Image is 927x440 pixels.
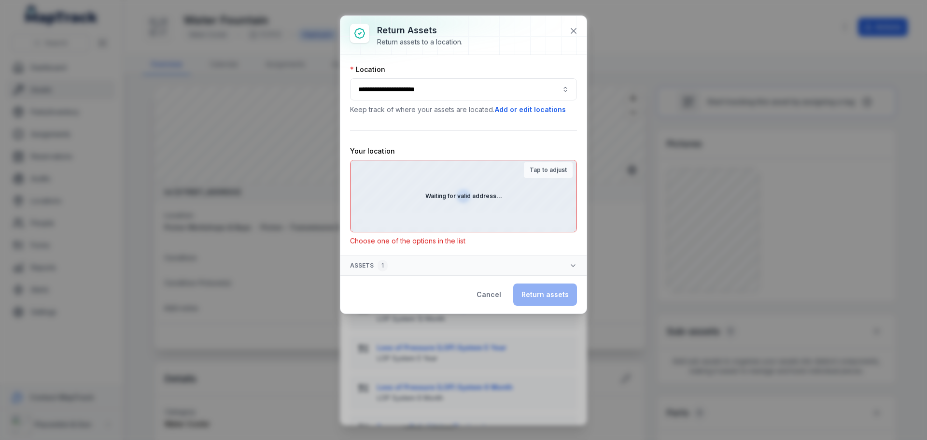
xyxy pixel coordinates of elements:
span: Assets [350,260,388,271]
label: Location [350,65,385,74]
p: Keep track of where your assets are located. [350,104,577,115]
p: Choose one of the options in the list [350,236,577,246]
button: Add or edit locations [494,104,566,115]
div: 1 [378,260,388,271]
strong: Tap to adjust [530,166,567,174]
h3: Return assets [377,24,463,37]
button: Assets1 [340,256,587,275]
label: Your location [350,146,395,156]
div: Return assets to a location. [377,37,463,47]
canvas: Map [351,160,576,232]
button: Cancel [468,284,509,306]
strong: Waiting for valid address... [425,192,502,200]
